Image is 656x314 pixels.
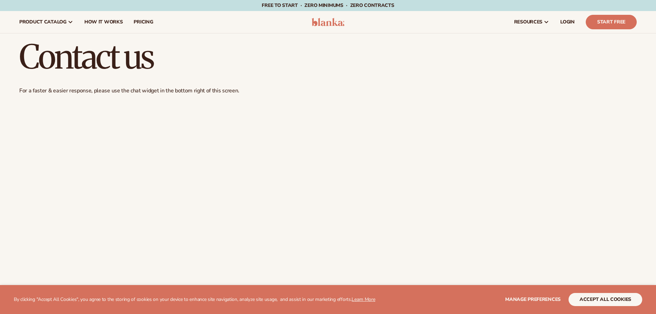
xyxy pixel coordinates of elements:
a: Learn More [352,296,375,303]
span: resources [514,19,542,25]
button: Manage preferences [505,293,561,306]
h1: Contact us [19,40,637,73]
span: How It Works [84,19,123,25]
button: accept all cookies [569,293,642,306]
a: product catalog [14,11,79,33]
span: pricing [134,19,153,25]
p: For a faster & easier response, please use the chat widget in the bottom right of this screen. [19,87,637,94]
a: Start Free [586,15,637,29]
a: resources [509,11,555,33]
p: By clicking "Accept All Cookies", you agree to the storing of cookies on your device to enhance s... [14,297,375,303]
span: Manage preferences [505,296,561,303]
span: product catalog [19,19,66,25]
img: logo [312,18,344,26]
span: LOGIN [560,19,575,25]
span: Free to start · ZERO minimums · ZERO contracts [262,2,394,9]
a: LOGIN [555,11,580,33]
a: How It Works [79,11,128,33]
a: pricing [128,11,158,33]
